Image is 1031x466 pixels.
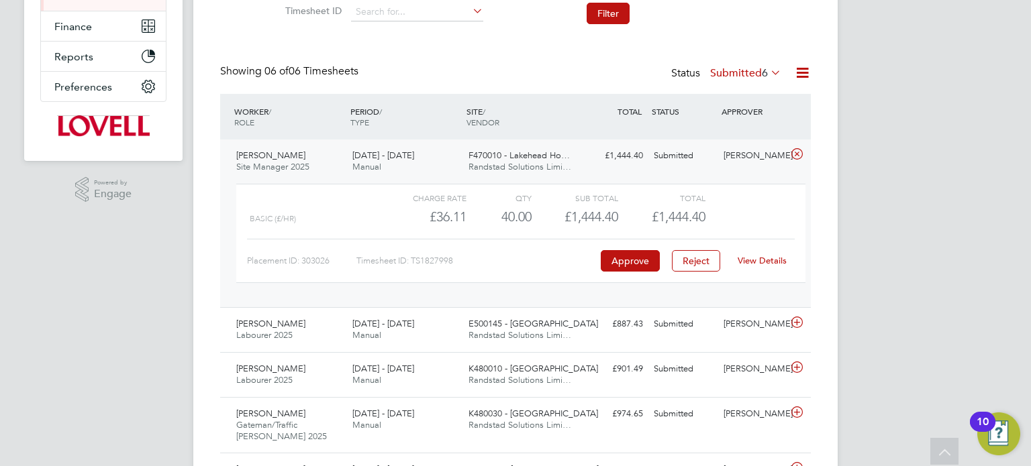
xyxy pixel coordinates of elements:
[236,150,305,161] span: [PERSON_NAME]
[264,64,289,78] span: 06 of
[467,190,532,206] div: QTY
[532,206,618,228] div: £1,444.40
[648,358,718,380] div: Submitted
[762,66,768,80] span: 6
[236,161,309,172] span: Site Manager 2025
[347,99,463,134] div: PERIOD
[352,419,381,430] span: Manual
[350,117,369,127] span: TYPE
[532,190,618,206] div: Sub Total
[268,106,271,117] span: /
[281,5,342,17] label: Timesheet ID
[75,177,132,202] a: Powered byEngage
[579,145,648,167] div: £1,444.40
[94,188,132,200] span: Engage
[469,161,571,172] span: Randstad Solutions Limi…
[579,358,648,380] div: £901.49
[57,115,149,137] img: lovell-logo-retina.png
[356,250,597,272] div: Timesheet ID: TS1827998
[54,20,92,33] span: Finance
[469,374,571,386] span: Randstad Solutions Limi…
[236,408,305,419] span: [PERSON_NAME]
[352,363,414,374] span: [DATE] - [DATE]
[352,374,381,386] span: Manual
[467,206,532,228] div: 40.00
[236,374,293,386] span: Labourer 2025
[352,329,381,341] span: Manual
[648,403,718,425] div: Submitted
[379,106,382,117] span: /
[718,99,788,123] div: APPROVER
[652,209,705,225] span: £1,444.40
[236,318,305,329] span: [PERSON_NAME]
[718,145,788,167] div: [PERSON_NAME]
[352,150,414,161] span: [DATE] - [DATE]
[247,250,356,272] div: Placement ID: 303026
[467,117,499,127] span: VENDOR
[718,313,788,335] div: [PERSON_NAME]
[718,403,788,425] div: [PERSON_NAME]
[601,250,660,272] button: Approve
[738,255,787,266] a: View Details
[463,99,579,134] div: SITE
[718,358,788,380] div: [PERSON_NAME]
[483,106,485,117] span: /
[648,313,718,335] div: Submitted
[380,190,467,206] div: Charge rate
[352,408,414,419] span: [DATE] - [DATE]
[41,42,166,71] button: Reports
[40,115,166,137] a: Go to home page
[469,363,598,374] span: K480010 - [GEOGRAPHIC_DATA]
[351,3,483,21] input: Search for...
[618,190,705,206] div: Total
[618,106,642,117] span: TOTAL
[250,214,296,223] span: Basic (£/HR)
[469,150,570,161] span: F470010 - Lakehead Ho…
[587,3,630,24] button: Filter
[977,412,1020,455] button: Open Resource Center, 10 new notifications
[236,329,293,341] span: Labourer 2025
[469,329,571,341] span: Randstad Solutions Limi…
[380,206,467,228] div: £36.11
[579,403,648,425] div: £974.65
[352,161,381,172] span: Manual
[236,363,305,374] span: [PERSON_NAME]
[710,66,781,80] label: Submitted
[264,64,358,78] span: 06 Timesheets
[41,72,166,101] button: Preferences
[469,408,598,419] span: K480030 - [GEOGRAPHIC_DATA]
[977,422,989,439] div: 10
[671,64,784,83] div: Status
[54,50,93,63] span: Reports
[236,419,327,442] span: Gateman/Traffic [PERSON_NAME] 2025
[579,313,648,335] div: £887.43
[41,11,166,41] button: Finance
[469,318,598,329] span: E500145 - [GEOGRAPHIC_DATA]
[648,99,718,123] div: STATUS
[94,177,132,188] span: Powered by
[352,318,414,329] span: [DATE] - [DATE]
[469,419,571,430] span: Randstad Solutions Limi…
[672,250,720,272] button: Reject
[234,117,254,127] span: ROLE
[648,145,718,167] div: Submitted
[231,99,347,134] div: WORKER
[54,80,112,93] span: Preferences
[220,64,361,78] div: Showing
